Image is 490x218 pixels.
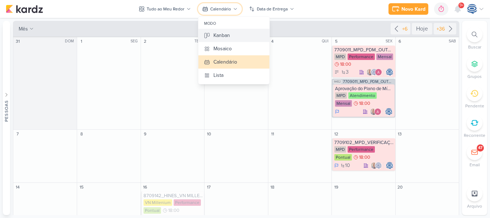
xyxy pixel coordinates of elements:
div: 8 [78,130,85,138]
div: 6 [396,38,404,45]
img: Caroline Traven De Andrade [375,162,382,169]
div: MPD [334,146,346,153]
div: Hoje [412,23,432,34]
div: SEX [386,38,395,44]
div: 18 [269,184,276,191]
div: Performance [174,199,201,206]
span: 18:00 [340,62,351,67]
img: Alessandra Gomes [375,69,382,76]
span: 18:00 [359,155,370,160]
img: Caroline Traven De Andrade [386,162,393,169]
button: Kanban [198,29,269,42]
span: 7709011_MPD_PDM_OUTUBRO [343,80,394,84]
div: Atendimento [348,92,377,99]
div: SEG [131,38,140,44]
img: Iara Santos [370,108,377,115]
div: 1 [78,38,85,45]
img: kardz.app [6,5,43,13]
img: Iara Santos [371,162,378,169]
img: Iara Santos [366,69,373,76]
div: 19 [333,184,340,191]
button: Calendário [198,55,269,69]
div: 7709011_MPD_PDM_OUTUBRO [334,47,394,53]
div: +6 [401,25,409,33]
div: MPD [335,92,347,99]
div: 2 [142,38,149,45]
div: 31 [14,38,21,45]
div: MPD [334,54,346,60]
span: IM82 [333,80,341,84]
p: Email [470,162,480,168]
p: Grupos [467,73,482,80]
div: Pontual [143,207,161,214]
div: 5 [333,38,340,45]
div: 20 [396,184,404,191]
div: 15 [78,184,85,191]
div: Responsável: Caroline Traven De Andrade [386,69,393,76]
div: 9 [142,130,149,138]
div: 8709142_HINES_VN MILLENNIUM_CRIAÇÃO_LP [143,193,203,199]
p: Pendente [465,103,484,109]
div: +36 [435,25,446,33]
div: 14 [14,184,21,191]
img: Caroline Traven De Andrade [467,4,477,14]
p: Recorrente [464,132,485,139]
div: Novo Kard [401,5,425,13]
div: Calendário [213,58,237,66]
div: Pessoas [3,100,10,121]
span: 18:00 [168,208,179,213]
p: Buscar [468,44,481,50]
div: Aprovação do Plano de Mídia_7709011_MPD_PDM_OUTUBRO [335,86,393,92]
div: SAB [449,38,458,44]
div: 12 [333,130,340,138]
div: 7 [14,130,21,138]
li: Ctrl + F [462,27,487,50]
div: Responsável: Caroline Traven De Andrade [386,162,393,169]
span: mês [19,25,28,33]
p: Arquivo [467,203,482,209]
img: Caroline Traven De Andrade [371,69,378,76]
div: Kanban [213,32,230,39]
div: modo [198,19,269,29]
div: Performance [348,54,375,60]
div: Colaboradores: Iara Santos, Alessandra Gomes [370,108,383,115]
img: Alessandra Gomes [374,108,381,115]
div: 47 [478,145,482,151]
div: TER [194,38,203,44]
div: 7709102_MPD_VERIFICAÇÃO_CRIATIVOS_ATUAIS [334,140,394,145]
div: QUI [322,38,331,44]
div: Performance [348,146,375,153]
div: 16 [142,184,149,191]
button: Mosaico [198,42,269,55]
div: Colaboradores: Iara Santos, Caroline Traven De Andrade [371,162,384,169]
span: 10 [345,163,350,168]
div: Mensal [376,54,393,60]
div: 17 [205,184,212,191]
button: Pessoas [3,21,10,215]
div: EM APROVAÇÃO [335,109,339,115]
div: EM APROVAÇÃO [334,163,339,168]
div: Colaboradores: Iara Santos, Caroline Traven De Andrade, Alessandra Gomes [366,69,384,76]
div: Mosaico [213,45,232,52]
button: Novo Kard [388,3,428,15]
img: Caroline Traven De Andrade [385,108,392,115]
span: 3 [346,70,349,75]
div: Responsável: Caroline Traven De Andrade [385,108,392,115]
div: Mensal [335,100,352,107]
div: 10 [205,130,212,138]
div: A FAZER [334,70,339,75]
div: Pontual [334,154,352,161]
div: 13 [396,130,404,138]
span: 9+ [460,3,463,8]
button: Lista [198,69,269,82]
img: Caroline Traven De Andrade [386,69,393,76]
div: VN Millenium [143,199,172,206]
div: DOM [65,38,76,44]
span: 18:00 [359,101,370,106]
div: 11 [269,130,276,138]
div: 4 [269,38,276,45]
div: Lista [213,71,223,79]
